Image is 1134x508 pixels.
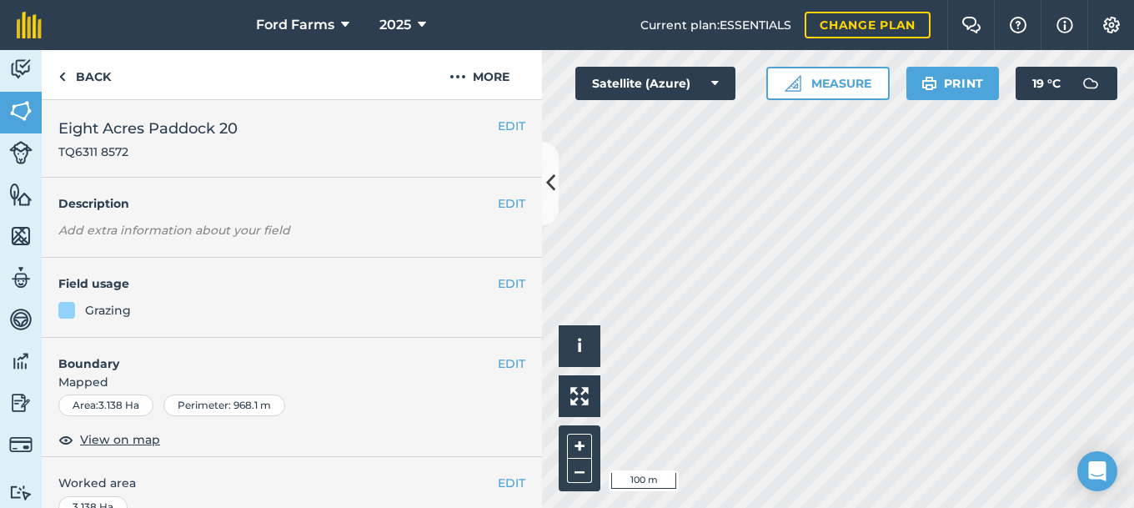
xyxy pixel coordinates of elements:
[85,301,131,319] div: Grazing
[58,194,525,213] h4: Description
[1077,451,1117,491] div: Open Intercom Messenger
[1101,17,1121,33] img: A cog icon
[640,16,791,34] span: Current plan : ESSENTIALS
[498,355,525,373] button: EDIT
[9,485,33,500] img: svg+xml;base64,PD94bWwgdmVyc2lvbj0iMS4wIiBlbmNvZGluZz0idXRmLTgiPz4KPCEtLSBHZW5lcmF0b3I6IEFkb2JlIE...
[906,67,1000,100] button: Print
[58,223,290,238] em: Add extra information about your field
[1008,17,1028,33] img: A question mark icon
[498,474,525,492] button: EDIT
[42,50,128,99] a: Back
[559,325,600,367] button: i
[567,434,592,459] button: +
[58,474,525,492] span: Worked area
[570,387,589,405] img: Four arrows, one pointing top left, one top right, one bottom right and the last bottom left
[498,194,525,213] button: EDIT
[961,17,981,33] img: Two speech bubbles overlapping with the left bubble in the forefront
[9,182,33,207] img: svg+xml;base64,PHN2ZyB4bWxucz0iaHR0cDovL3d3dy53My5vcmcvMjAwMC9zdmciIHdpZHRoPSI1NiIgaGVpZ2h0PSI2MC...
[379,15,411,35] span: 2025
[766,67,890,100] button: Measure
[805,12,931,38] a: Change plan
[256,15,334,35] span: Ford Farms
[58,430,73,450] img: svg+xml;base64,PHN2ZyB4bWxucz0iaHR0cDovL3d3dy53My5vcmcvMjAwMC9zdmciIHdpZHRoPSIxOCIgaGVpZ2h0PSIyNC...
[58,117,238,140] span: Eight Acres Paddock 20
[42,338,498,373] h4: Boundary
[9,307,33,332] img: svg+xml;base64,PD94bWwgdmVyc2lvbj0iMS4wIiBlbmNvZGluZz0idXRmLTgiPz4KPCEtLSBHZW5lcmF0b3I6IEFkb2JlIE...
[785,75,801,92] img: Ruler icon
[1074,67,1107,100] img: svg+xml;base64,PD94bWwgdmVyc2lvbj0iMS4wIiBlbmNvZGluZz0idXRmLTgiPz4KPCEtLSBHZW5lcmF0b3I6IEFkb2JlIE...
[42,373,542,391] span: Mapped
[1056,15,1073,35] img: svg+xml;base64,PHN2ZyB4bWxucz0iaHR0cDovL3d3dy53My5vcmcvMjAwMC9zdmciIHdpZHRoPSIxNyIgaGVpZ2h0PSIxNy...
[58,67,66,87] img: svg+xml;base64,PHN2ZyB4bWxucz0iaHR0cDovL3d3dy53My5vcmcvMjAwMC9zdmciIHdpZHRoPSI5IiBoZWlnaHQ9IjI0Ii...
[921,73,937,93] img: svg+xml;base64,PHN2ZyB4bWxucz0iaHR0cDovL3d3dy53My5vcmcvMjAwMC9zdmciIHdpZHRoPSIxOSIgaGVpZ2h0PSIyNC...
[9,390,33,415] img: svg+xml;base64,PD94bWwgdmVyc2lvbj0iMS4wIiBlbmNvZGluZz0idXRmLTgiPz4KPCEtLSBHZW5lcmF0b3I6IEFkb2JlIE...
[498,117,525,135] button: EDIT
[58,143,238,160] span: TQ6311 8572
[58,430,160,450] button: View on map
[9,57,33,82] img: svg+xml;base64,PD94bWwgdmVyc2lvbj0iMS4wIiBlbmNvZGluZz0idXRmLTgiPz4KPCEtLSBHZW5lcmF0b3I6IEFkb2JlIE...
[1016,67,1117,100] button: 19 °C
[449,67,466,87] img: svg+xml;base64,PHN2ZyB4bWxucz0iaHR0cDovL3d3dy53My5vcmcvMjAwMC9zdmciIHdpZHRoPSIyMCIgaGVpZ2h0PSIyNC...
[9,433,33,456] img: svg+xml;base64,PD94bWwgdmVyc2lvbj0iMS4wIiBlbmNvZGluZz0idXRmLTgiPz4KPCEtLSBHZW5lcmF0b3I6IEFkb2JlIE...
[9,98,33,123] img: svg+xml;base64,PHN2ZyB4bWxucz0iaHR0cDovL3d3dy53My5vcmcvMjAwMC9zdmciIHdpZHRoPSI1NiIgaGVpZ2h0PSI2MC...
[80,430,160,449] span: View on map
[9,265,33,290] img: svg+xml;base64,PD94bWwgdmVyc2lvbj0iMS4wIiBlbmNvZGluZz0idXRmLTgiPz4KPCEtLSBHZW5lcmF0b3I6IEFkb2JlIE...
[58,274,498,293] h4: Field usage
[17,12,42,38] img: fieldmargin Logo
[58,395,153,416] div: Area : 3.138 Ha
[577,335,582,356] span: i
[575,67,735,100] button: Satellite (Azure)
[9,224,33,249] img: svg+xml;base64,PHN2ZyB4bWxucz0iaHR0cDovL3d3dy53My5vcmcvMjAwMC9zdmciIHdpZHRoPSI1NiIgaGVpZ2h0PSI2MC...
[417,50,542,99] button: More
[163,395,285,416] div: Perimeter : 968.1 m
[9,141,33,164] img: svg+xml;base64,PD94bWwgdmVyc2lvbj0iMS4wIiBlbmNvZGluZz0idXRmLTgiPz4KPCEtLSBHZW5lcmF0b3I6IEFkb2JlIE...
[567,459,592,483] button: –
[498,274,525,293] button: EDIT
[1032,67,1061,100] span: 19 ° C
[9,349,33,374] img: svg+xml;base64,PD94bWwgdmVyc2lvbj0iMS4wIiBlbmNvZGluZz0idXRmLTgiPz4KPCEtLSBHZW5lcmF0b3I6IEFkb2JlIE...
